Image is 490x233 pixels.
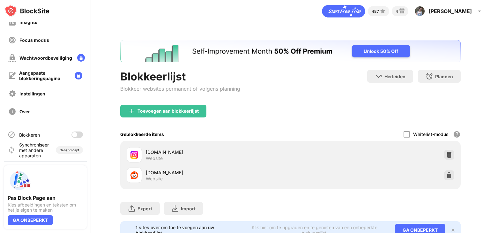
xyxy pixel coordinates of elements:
div: Focus modus [19,37,49,43]
img: favicons [130,151,138,159]
div: Whitelist-modus [413,132,449,137]
div: Blokkeren [19,132,40,138]
div: Toevoegen aan blokkeerlijst [137,109,199,114]
img: settings-off.svg [8,90,16,98]
div: Plannen [435,74,453,79]
div: Website [146,155,163,161]
img: lock-menu.svg [77,54,85,62]
div: [PERSON_NAME] [429,8,472,14]
div: Blokkeerlijst [120,70,240,83]
img: reward-small.svg [398,7,406,15]
div: GA ONBEPERKT [8,215,53,225]
img: lock-menu.svg [75,72,82,79]
img: favicons [130,171,138,179]
div: Herleiden [384,74,405,79]
div: [DOMAIN_NAME] [146,149,290,155]
img: customize-block-page-off.svg [8,72,16,79]
div: Website [146,176,163,182]
div: 4 [396,9,398,14]
div: Insights [19,19,37,25]
div: Gehandicapt [60,148,79,152]
div: animation [322,5,365,18]
div: [DOMAIN_NAME] [146,169,290,176]
img: focus-off.svg [8,36,16,44]
img: AOh14Giu4ukffrIcVfQVbqHWAYvUn0UmwYknR0pIbk7xUQ=s96-c [415,6,425,16]
div: Blokkeer websites permanent of volgens planning [120,86,240,92]
img: sync-icon.svg [8,146,15,154]
img: password-protection-off.svg [8,54,16,62]
div: Wachtwoordbeveiliging [19,55,72,61]
img: blocking-icon.svg [8,131,15,139]
img: push-custom-page.svg [8,169,31,192]
div: Pas Block Page aan [8,195,83,201]
div: Kies afbeeldingen en teksten om het je eigen te maken [8,202,83,213]
div: Geblokkeerde items [120,132,164,137]
div: Synchroniseer met andere apparaten [19,142,52,158]
div: Over [19,109,30,114]
div: Aangepaste blokkeringspagina [19,70,70,81]
img: points-small.svg [379,7,387,15]
div: Import [181,206,196,211]
div: Instellingen [19,91,45,96]
div: Export [137,206,152,211]
div: 487 [372,9,379,14]
img: about-off.svg [8,108,16,116]
img: x-button.svg [450,228,456,233]
img: logo-blocksite.svg [4,4,49,17]
img: insights-off.svg [8,18,16,26]
iframe: Banner [120,40,461,62]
